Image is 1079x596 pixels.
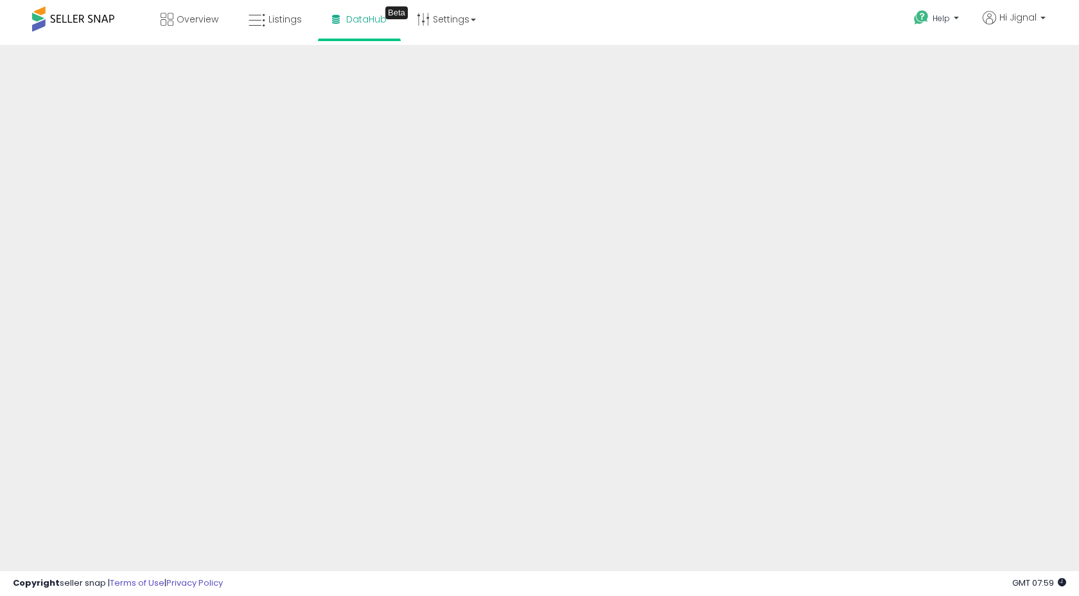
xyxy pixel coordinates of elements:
[166,577,223,589] a: Privacy Policy
[177,13,218,26] span: Overview
[1012,577,1066,589] span: 2025-09-9 07:59 GMT
[110,577,164,589] a: Terms of Use
[385,6,408,19] div: Tooltip anchor
[913,10,929,26] i: Get Help
[13,577,223,590] div: seller snap | |
[999,11,1037,24] span: Hi Jignal
[13,577,60,589] strong: Copyright
[346,13,387,26] span: DataHub
[933,13,950,24] span: Help
[983,11,1046,40] a: Hi Jignal
[268,13,302,26] span: Listings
